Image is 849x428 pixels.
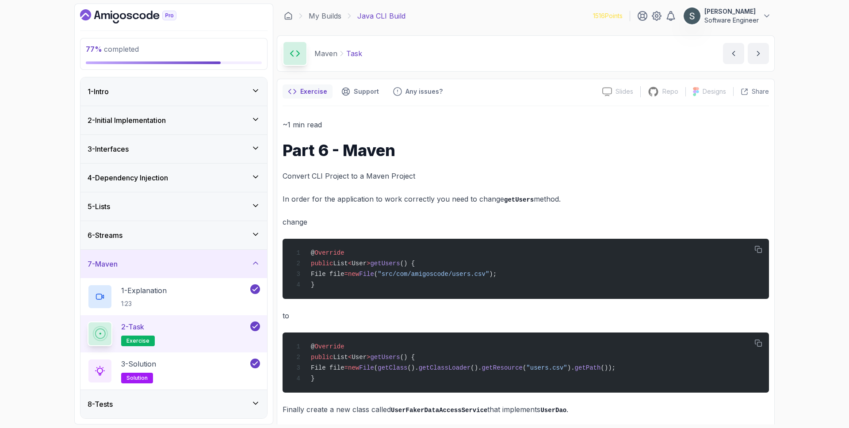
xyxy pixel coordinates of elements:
[405,87,443,96] p: Any issues?
[748,43,769,64] button: next content
[311,364,344,371] span: File file
[526,364,567,371] span: "users.csv"
[616,87,633,96] p: Slides
[284,11,293,20] a: Dashboard
[504,196,534,203] code: getUsers
[348,364,359,371] span: new
[80,9,197,23] a: Dashboard
[567,364,575,371] span: ).
[314,249,344,256] span: Override
[283,84,333,99] button: notes button
[540,407,566,414] code: UserDao
[121,299,167,308] p: 1:23
[593,11,623,20] p: 1516 Points
[311,343,314,350] span: @
[311,271,344,278] span: File file
[684,8,700,24] img: user profile image
[300,87,327,96] p: Exercise
[311,281,314,288] span: }
[88,115,166,126] h3: 2 - Initial Implementation
[344,364,348,371] span: =
[367,354,370,361] span: >
[723,43,744,64] button: previous content
[344,271,348,278] span: =
[354,87,379,96] p: Support
[400,260,415,267] span: () {
[86,45,139,53] span: completed
[314,48,337,59] p: Maven
[348,271,359,278] span: new
[704,16,759,25] p: Software Engineer
[388,84,448,99] button: Feedback button
[600,364,616,371] span: ());
[88,86,109,97] h3: 1 - Intro
[704,7,759,16] p: [PERSON_NAME]
[374,271,378,278] span: (
[419,364,471,371] span: getClassLoader
[336,84,384,99] button: Support button
[88,321,260,346] button: 2-Taskexercise
[311,354,333,361] span: public
[378,271,489,278] span: "src/com/amigoscode/users.csv"
[283,170,769,182] p: Convert CLI Project to a Maven Project
[88,201,110,212] h3: 5 - Lists
[283,310,769,322] p: to
[370,354,400,361] span: getUsers
[309,11,341,21] a: My Builds
[80,221,267,249] button: 6-Streams
[703,87,726,96] p: Designs
[683,7,771,25] button: user profile image[PERSON_NAME]Software Engineer
[348,354,352,361] span: <
[378,364,407,371] span: getClass
[126,337,149,344] span: exercise
[311,260,333,267] span: public
[283,216,769,228] p: change
[88,359,260,383] button: 3-Solutionsolution
[374,364,378,371] span: (
[348,260,352,267] span: <
[370,260,400,267] span: getUsers
[88,172,168,183] h3: 4 - Dependency Injection
[575,364,601,371] span: getPath
[86,45,102,53] span: 77 %
[80,390,267,418] button: 8-Tests
[80,164,267,192] button: 4-Dependency Injection
[333,354,348,361] span: List
[88,259,118,269] h3: 7 - Maven
[121,321,144,332] p: 2 - Task
[80,192,267,221] button: 5-Lists
[400,354,415,361] span: () {
[311,249,314,256] span: @
[733,87,769,96] button: Share
[80,250,267,278] button: 7-Maven
[314,343,344,350] span: Override
[283,193,769,206] p: In order for the application to work correctly you need to change method.
[359,364,374,371] span: File
[391,407,487,414] code: UserFakerDataAccessService
[283,141,769,159] h1: Part 6 - Maven
[523,364,526,371] span: (
[352,354,367,361] span: User
[359,271,374,278] span: File
[367,260,370,267] span: >
[88,144,129,154] h3: 3 - Interfaces
[311,375,314,382] span: }
[80,135,267,163] button: 3-Interfaces
[126,374,148,382] span: solution
[121,285,167,296] p: 1 - Explanation
[752,87,769,96] p: Share
[283,118,769,131] p: ~1 min read
[80,77,267,106] button: 1-Intro
[333,260,348,267] span: List
[80,106,267,134] button: 2-Initial Implementation
[407,364,418,371] span: ().
[88,230,122,241] h3: 6 - Streams
[346,48,362,59] p: Task
[88,284,260,309] button: 1-Explanation1:23
[482,364,523,371] span: getResource
[121,359,156,369] p: 3 - Solution
[357,11,405,21] p: Java CLI Build
[352,260,367,267] span: User
[662,87,678,96] p: Repo
[489,271,497,278] span: );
